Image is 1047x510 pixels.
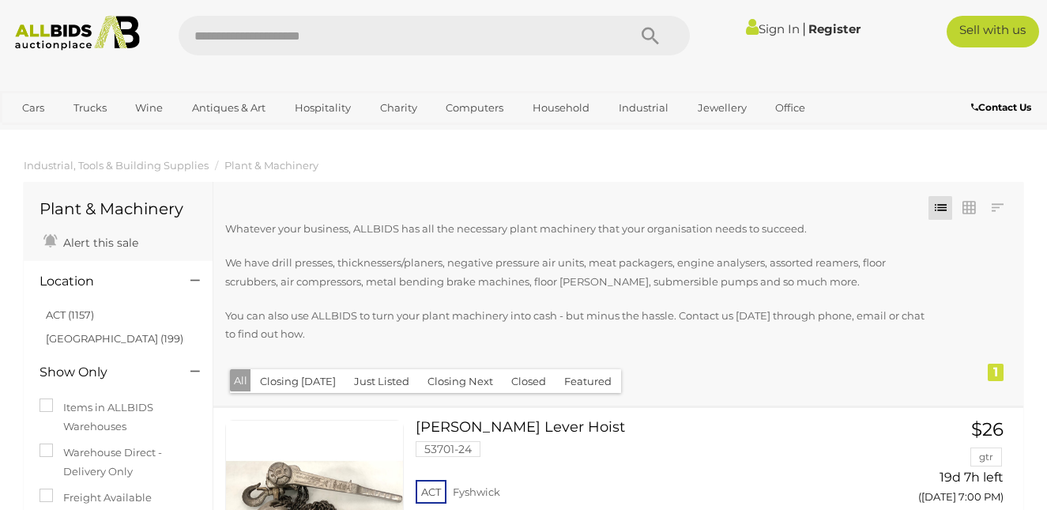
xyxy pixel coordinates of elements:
[435,95,514,121] a: Computers
[284,95,361,121] a: Hospitality
[225,307,934,344] p: You can also use ALLBIDS to turn your plant machinery into cash - but minus the hassle. Contact u...
[988,364,1004,381] div: 1
[46,332,183,345] a: [GEOGRAPHIC_DATA] (199)
[40,399,197,436] label: Items in ALLBIDS Warehouses
[40,200,197,217] h1: Plant & Machinery
[947,16,1039,47] a: Sell with us
[12,121,65,147] a: Sports
[808,21,861,36] a: Register
[370,95,427,121] a: Charity
[502,369,556,394] button: Closed
[687,95,757,121] a: Jewellery
[611,16,690,55] button: Search
[345,369,419,394] button: Just Listed
[12,95,55,121] a: Cars
[40,274,167,289] h4: Location
[555,369,621,394] button: Featured
[225,254,934,291] p: We have drill presses, thicknessers/planers, negative pressure air units, meat packagers, engine ...
[59,236,138,250] span: Alert this sale
[224,159,318,172] a: Plant & Machinery
[971,101,1031,113] b: Contact Us
[230,369,251,392] button: All
[765,95,815,121] a: Office
[746,21,800,36] a: Sign In
[24,159,209,172] a: Industrial, Tools & Building Supplies
[971,99,1035,116] a: Contact Us
[225,220,934,238] p: Whatever your business, ALLBIDS has all the necessary plant machinery that your organisation need...
[125,95,173,121] a: Wine
[8,16,147,51] img: Allbids.com.au
[522,95,600,121] a: Household
[250,369,345,394] button: Closing [DATE]
[971,418,1004,440] span: $26
[63,95,117,121] a: Trucks
[40,229,142,253] a: Alert this sale
[608,95,679,121] a: Industrial
[418,369,503,394] button: Closing Next
[46,308,94,321] a: ACT (1157)
[182,95,276,121] a: Antiques & Art
[40,444,197,481] label: Warehouse Direct - Delivery Only
[802,20,806,37] span: |
[40,365,167,380] h4: Show Only
[73,121,206,147] a: [GEOGRAPHIC_DATA]
[40,489,152,507] label: Freight Available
